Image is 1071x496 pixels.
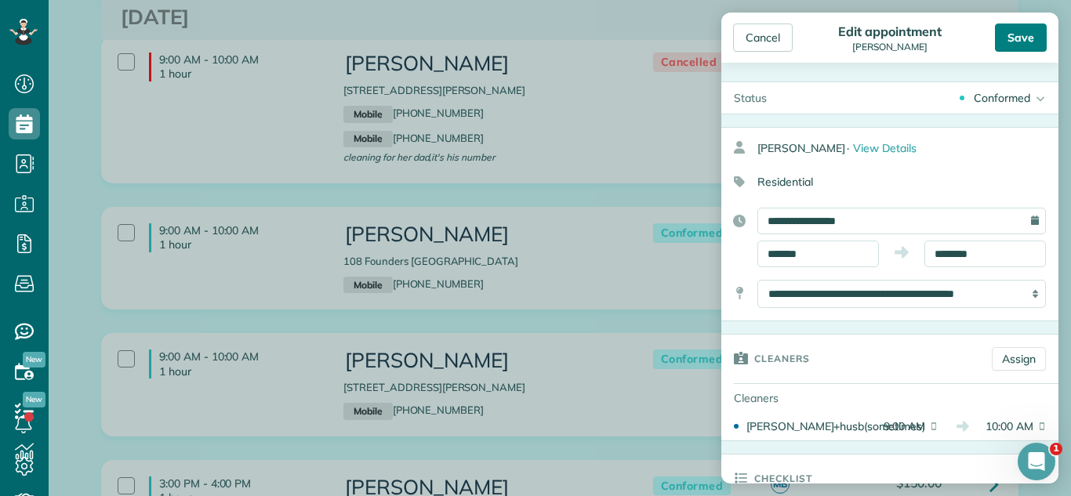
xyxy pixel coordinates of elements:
span: New [23,392,45,407]
h3: Cleaners [754,335,810,382]
div: Cancel [733,24,793,52]
div: Cleaners [721,384,831,412]
span: 10:00 AM [980,418,1033,434]
div: [PERSON_NAME] [757,134,1058,162]
div: Residential [721,168,1046,195]
span: 1 [1050,443,1062,455]
iframe: Intercom live chat [1018,443,1055,480]
a: Assign [992,347,1046,371]
span: 9:00 AM [872,418,925,434]
div: Edit appointment [833,24,946,39]
div: Save [995,24,1047,52]
div: [PERSON_NAME] [833,42,946,52]
span: View Details [853,141,917,155]
div: [PERSON_NAME]+husb(sometimes) [746,418,867,434]
div: Status [721,82,779,114]
span: New [23,352,45,367]
div: Conformed [974,90,1030,106]
span: · [847,141,849,155]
